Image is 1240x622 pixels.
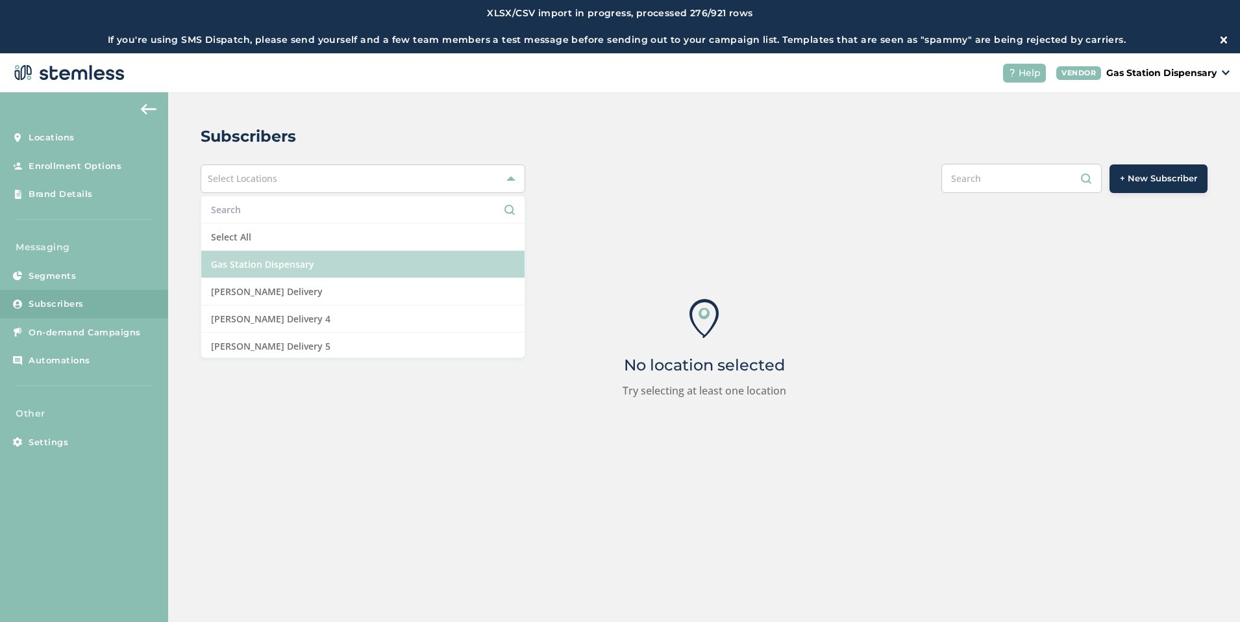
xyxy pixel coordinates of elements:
li: Gas Station Dispensary [201,251,525,278]
p: No location selected [624,357,785,373]
label: If you're using SMS Dispatch, please send yourself and a few team members a test message before s... [13,33,1221,47]
span: On-demand Campaigns [29,326,141,339]
input: Search [941,164,1102,193]
span: + New Subscriber [1120,172,1197,185]
li: Select All [201,224,525,251]
button: + New Subscriber [1110,164,1208,193]
label: XLSX/CSV import in progress, processed 276/921 rows [13,6,1227,20]
span: Automations [29,354,90,367]
span: Brand Details [29,188,93,201]
img: logo-dark-0685b13c.svg [10,60,125,86]
img: icon-help-white-03924b79.svg [1008,69,1016,77]
p: Gas Station Dispensary [1106,66,1217,80]
iframe: Chat Widget [1175,560,1240,622]
li: [PERSON_NAME] Delivery [201,278,525,305]
li: [PERSON_NAME] Delivery 4 [201,305,525,333]
span: Enrollment Options [29,160,121,173]
span: Subscribers [29,298,84,311]
span: Help [1019,66,1041,80]
img: icon_down-arrow-small-66adaf34.svg [1222,70,1230,75]
input: Search [211,203,515,216]
label: Try selecting at least one location [623,383,786,398]
li: [PERSON_NAME] Delivery 5 [201,333,525,360]
span: Locations [29,131,75,144]
img: icon-locations-ab32cade.svg [689,299,719,338]
img: icon-close-white-1ed751a3.svg [1221,36,1227,43]
img: icon-arrow-back-accent-c549486e.svg [141,104,156,114]
div: VENDOR [1056,66,1101,80]
span: Select Locations [208,172,277,185]
span: Segments [29,270,76,283]
h2: Subscribers [201,125,296,148]
span: Settings [29,436,68,449]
